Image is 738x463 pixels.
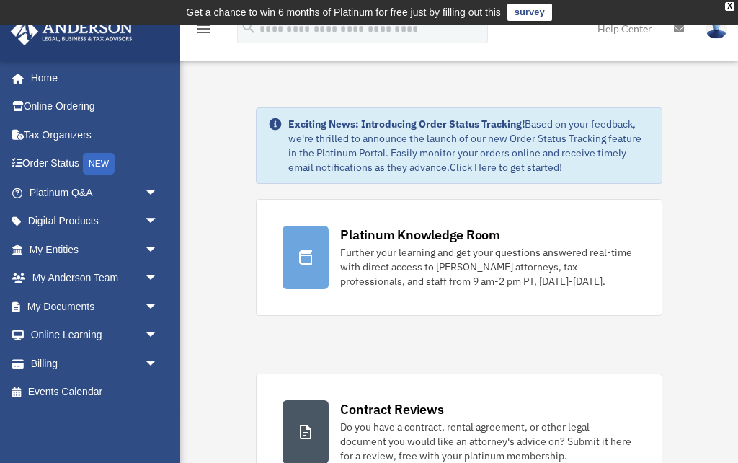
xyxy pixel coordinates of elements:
[10,235,180,264] a: My Entitiesarrow_drop_down
[83,153,115,175] div: NEW
[144,292,173,322] span: arrow_drop_down
[10,292,180,321] a: My Documentsarrow_drop_down
[10,178,180,207] a: Platinum Q&Aarrow_drop_down
[10,321,180,350] a: Online Learningarrow_drop_down
[10,63,173,92] a: Home
[10,149,180,179] a: Order StatusNEW
[144,264,173,294] span: arrow_drop_down
[706,18,727,39] img: User Pic
[195,20,212,38] i: menu
[241,19,257,35] i: search
[288,117,649,175] div: Based on your feedback, we're thrilled to announce the launch of our new Order Status Tracking fe...
[144,178,173,208] span: arrow_drop_down
[144,207,173,237] span: arrow_drop_down
[288,118,525,131] strong: Exciting News: Introducing Order Status Tracking!
[256,199,662,316] a: Platinum Knowledge Room Further your learning and get your questions answered real-time with dire...
[144,349,173,379] span: arrow_drop_down
[340,420,635,463] div: Do you have a contract, rental agreement, or other legal document you would like an attorney's ad...
[340,245,635,288] div: Further your learning and get your questions answered real-time with direct access to [PERSON_NAM...
[144,235,173,265] span: arrow_drop_down
[10,264,180,293] a: My Anderson Teamarrow_drop_down
[725,2,734,11] div: close
[186,4,501,21] div: Get a chance to win 6 months of Platinum for free just by filling out this
[195,25,212,38] a: menu
[10,349,180,378] a: Billingarrow_drop_down
[340,400,443,418] div: Contract Reviews
[10,120,180,149] a: Tax Organizers
[340,226,500,244] div: Platinum Knowledge Room
[10,207,180,236] a: Digital Productsarrow_drop_down
[10,378,180,407] a: Events Calendar
[507,4,552,21] a: survey
[6,17,137,45] img: Anderson Advisors Platinum Portal
[144,321,173,350] span: arrow_drop_down
[450,161,562,174] a: Click Here to get started!
[10,92,180,121] a: Online Ordering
